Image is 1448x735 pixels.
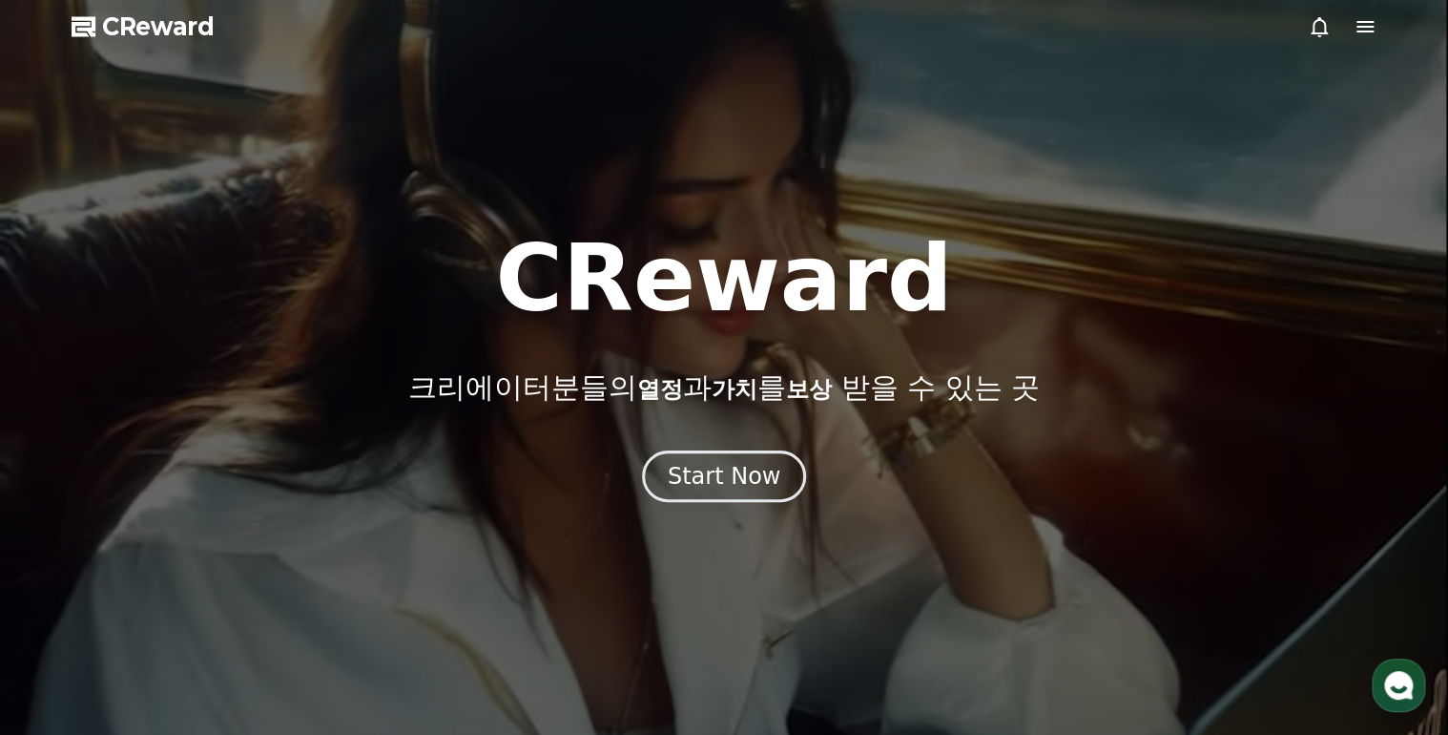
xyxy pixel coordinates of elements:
[72,11,215,42] a: CReward
[60,605,72,620] span: 홈
[175,606,197,621] span: 대화
[668,461,781,492] div: Start Now
[246,577,366,624] a: 설정
[408,370,1040,405] p: 크리에이터분들의 과 를 받을 수 있는 곳
[102,11,215,42] span: CReward
[712,376,757,403] span: 가치
[642,470,807,488] a: Start Now
[126,577,246,624] a: 대화
[6,577,126,624] a: 홈
[495,233,952,325] h1: CReward
[295,605,318,620] span: 설정
[637,376,683,403] span: 열정
[786,376,832,403] span: 보상
[642,451,807,502] button: Start Now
